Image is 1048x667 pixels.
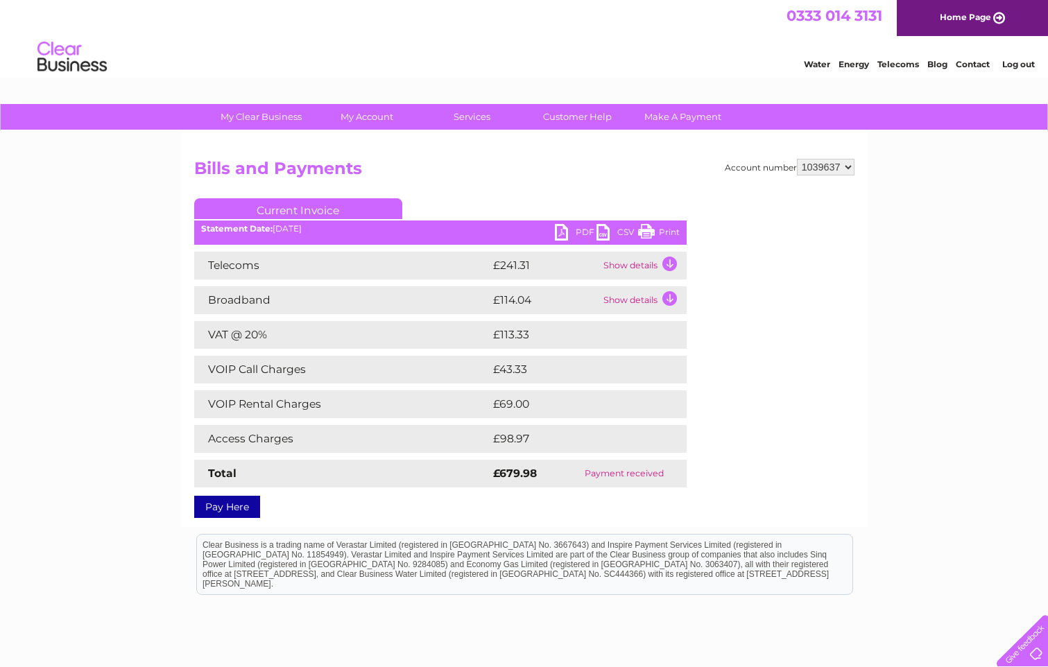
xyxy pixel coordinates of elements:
[562,460,687,487] td: Payment received
[490,390,660,418] td: £69.00
[520,104,635,130] a: Customer Help
[600,252,687,279] td: Show details
[194,252,490,279] td: Telecoms
[490,252,600,279] td: £241.31
[555,224,596,244] a: PDF
[194,356,490,383] td: VOIP Call Charges
[600,286,687,314] td: Show details
[638,224,680,244] a: Print
[194,425,490,453] td: Access Charges
[201,223,273,234] b: Statement Date:
[725,159,854,175] div: Account number
[490,356,658,383] td: £43.33
[309,104,424,130] a: My Account
[626,104,740,130] a: Make A Payment
[204,104,318,130] a: My Clear Business
[490,286,600,314] td: £114.04
[490,425,660,453] td: £98.97
[194,286,490,314] td: Broadband
[1002,59,1035,69] a: Log out
[197,8,852,67] div: Clear Business is a trading name of Verastar Limited (registered in [GEOGRAPHIC_DATA] No. 3667643...
[787,7,882,24] a: 0333 014 3131
[415,104,529,130] a: Services
[493,467,537,480] strong: £679.98
[194,159,854,185] h2: Bills and Payments
[596,224,638,244] a: CSV
[956,59,990,69] a: Contact
[194,390,490,418] td: VOIP Rental Charges
[194,496,260,518] a: Pay Here
[839,59,869,69] a: Energy
[208,467,237,480] strong: Total
[927,59,947,69] a: Blog
[194,224,687,234] div: [DATE]
[194,321,490,349] td: VAT @ 20%
[194,198,402,219] a: Current Invoice
[804,59,830,69] a: Water
[37,36,108,78] img: logo.png
[877,59,919,69] a: Telecoms
[490,321,660,349] td: £113.33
